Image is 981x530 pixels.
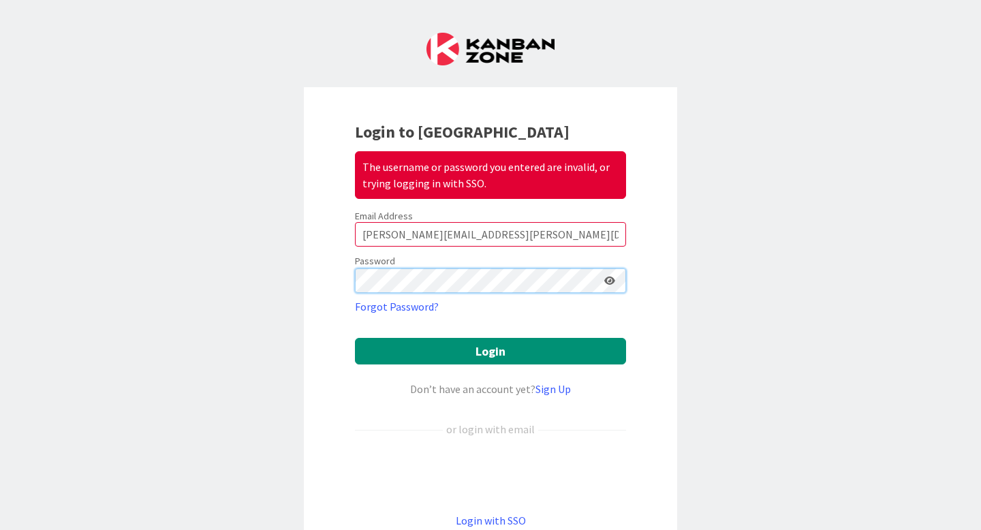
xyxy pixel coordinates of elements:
a: Login with SSO [456,514,526,527]
img: Kanban Zone [426,33,555,65]
div: The username or password you entered are invalid, or trying logging in with SSO. [355,151,626,199]
iframe: Sign in with Google Button [348,460,633,490]
button: Login [355,338,626,364]
label: Password [355,254,395,268]
a: Forgot Password? [355,298,439,315]
div: or login with email [443,421,538,437]
div: Don’t have an account yet? [355,381,626,397]
a: Sign Up [535,382,571,396]
b: Login to [GEOGRAPHIC_DATA] [355,121,570,142]
label: Email Address [355,210,413,222]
